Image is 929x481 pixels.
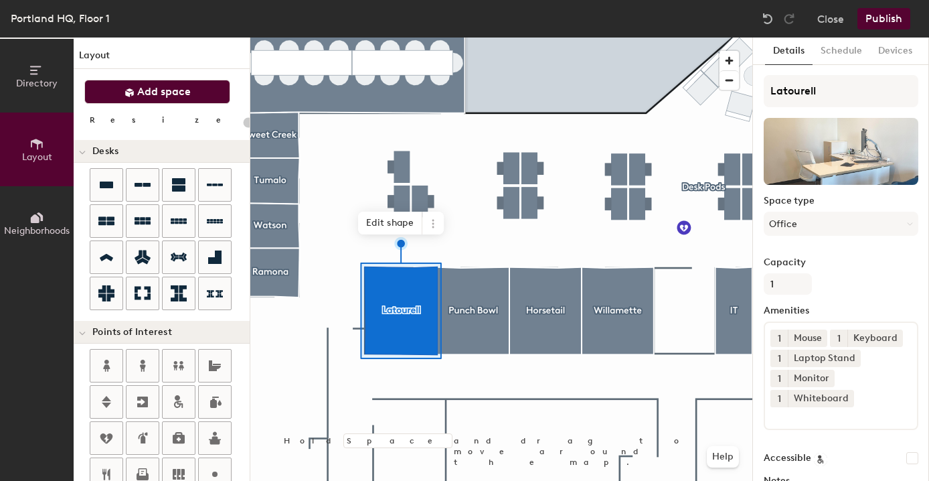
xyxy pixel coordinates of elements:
button: 1 [830,330,847,347]
button: Close [817,8,844,29]
button: 1 [770,350,788,367]
h1: Layout [74,48,250,69]
span: 1 [778,372,781,386]
div: Mouse [788,330,827,347]
span: 1 [778,332,781,346]
div: Laptop Stand [788,350,861,367]
img: The space named Latourell [764,118,918,185]
div: Keyboard [847,330,903,347]
button: 1 [770,330,788,347]
button: Publish [857,8,910,29]
div: Whiteboard [788,390,854,407]
div: Resize [90,115,238,125]
label: Space type [764,196,918,206]
label: Accessible [764,453,811,464]
div: Monitor [788,370,835,387]
button: Details [765,38,813,65]
button: Help [707,446,739,468]
button: Add space [84,80,230,104]
span: 1 [778,352,781,366]
span: 1 [778,392,781,406]
label: Capacity [764,257,918,268]
span: Edit shape [358,212,422,234]
button: 1 [770,370,788,387]
img: Redo [782,12,796,25]
span: Directory [16,78,58,89]
img: Undo [761,12,774,25]
label: Amenities [764,305,918,316]
span: Add space [137,85,191,98]
span: Desks [92,146,118,157]
button: Office [764,212,918,236]
button: Schedule [813,38,870,65]
span: 1 [837,332,841,346]
span: Points of Interest [92,327,172,338]
button: Devices [870,38,920,65]
span: Neighborhoods [4,225,70,236]
button: 1 [770,390,788,407]
div: Portland HQ, Floor 1 [11,10,110,27]
span: Layout [22,151,52,163]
